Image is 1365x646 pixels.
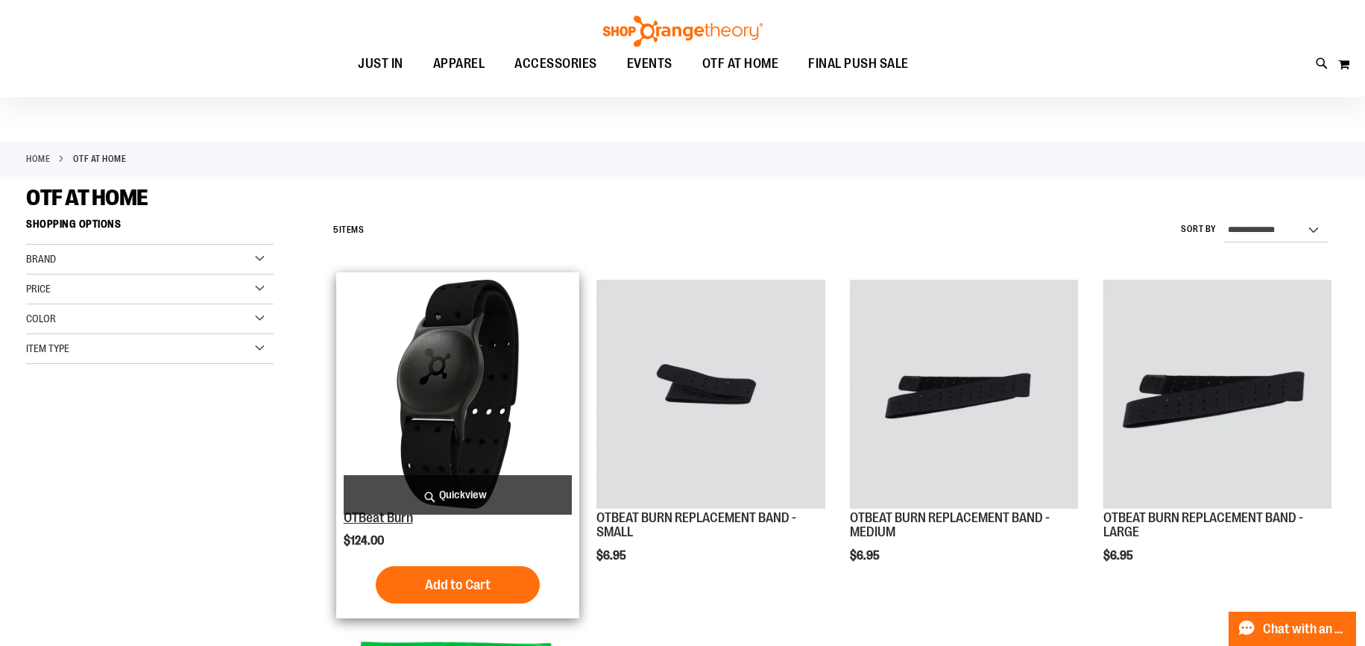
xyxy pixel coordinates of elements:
[1103,510,1303,540] a: OTBEAT BURN REPLACEMENT BAND - LARGE
[793,47,924,81] a: FINAL PUSH SALE
[596,549,628,562] span: $6.95
[344,510,413,525] a: OTBeat Burn
[344,280,572,510] a: Main view of OTBeat Burn 6.0-C
[612,47,687,81] a: EVENTS
[433,47,485,81] span: APPAREL
[26,211,274,245] strong: Shopping Options
[808,47,909,81] span: FINAL PUSH SALE
[1103,280,1331,510] a: OTBEAT BURN REPLACEMENT BAND - LARGE
[596,280,825,510] a: OTBEAT BURN REPLACEMENT BAND - SMALL
[596,510,796,540] a: OTBEAT BURN REPLACEMENT BAND - SMALL
[425,577,491,593] span: Add to Cart
[344,280,572,508] img: Main view of OTBeat Burn 6.0-C
[1229,612,1357,646] button: Chat with an Expert
[336,272,579,618] div: product
[73,152,127,166] strong: OTF AT HOME
[26,185,148,210] span: OTF AT HOME
[1103,549,1135,562] span: $6.95
[344,475,572,515] a: Quickview
[850,549,882,562] span: $6.95
[1096,272,1339,600] div: product
[333,219,364,242] h2: Items
[514,47,597,81] span: ACCESSORIES
[26,253,56,265] span: Brand
[1181,223,1217,236] label: Sort By
[627,47,672,81] span: EVENTS
[601,16,765,47] img: Shop Orangetheory
[596,280,825,508] img: OTBEAT BURN REPLACEMENT BAND - SMALL
[850,280,1078,510] a: OTBEAT BURN REPLACEMENT BAND - MEDIUM
[499,47,612,81] a: ACCESSORIES
[1103,280,1331,508] img: OTBEAT BURN REPLACEMENT BAND - LARGE
[850,510,1050,540] a: OTBEAT BURN REPLACEMENT BAND - MEDIUM
[1263,622,1347,636] span: Chat with an Expert
[418,47,500,81] a: APPAREL
[850,280,1078,508] img: OTBEAT BURN REPLACEMENT BAND - MEDIUM
[333,225,339,235] span: 5
[344,534,386,548] span: $124.00
[26,283,51,295] span: Price
[842,272,1085,600] div: product
[376,566,540,603] button: Add to Cart
[26,152,50,166] a: Home
[358,47,403,81] span: JUST IN
[26,342,69,354] span: Item Type
[343,47,418,81] a: JUST IN
[687,47,794,81] a: OTF AT HOME
[589,272,832,600] div: product
[26,313,56,324] span: Color
[702,47,779,81] span: OTF AT HOME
